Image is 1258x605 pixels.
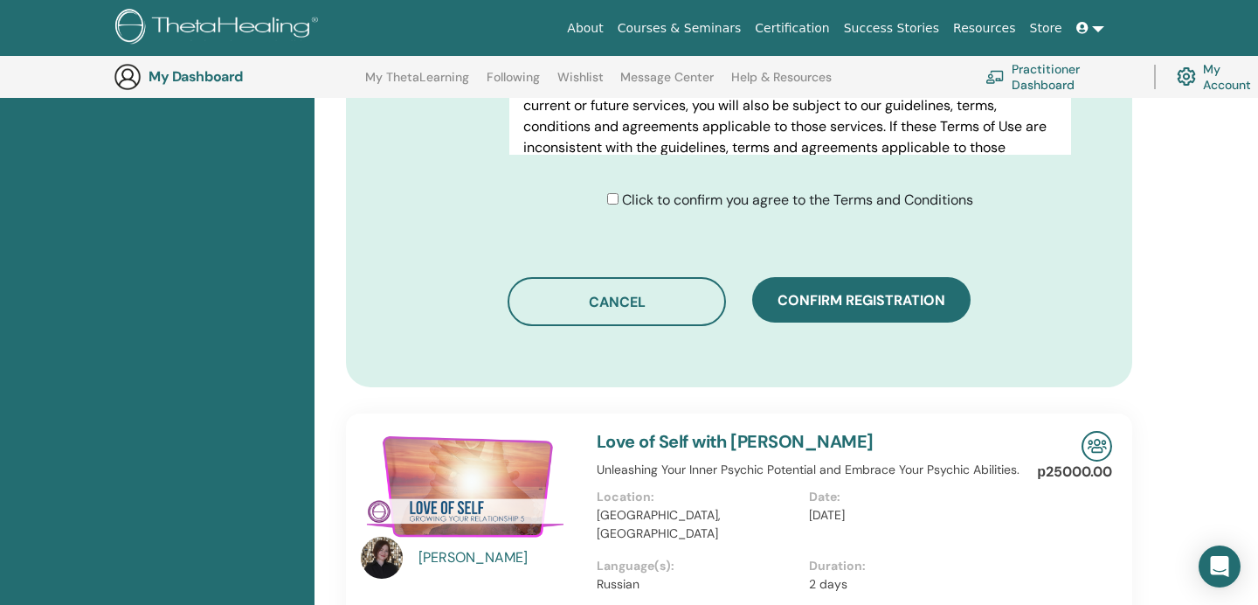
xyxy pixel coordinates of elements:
img: chalkboard-teacher.svg [985,70,1005,84]
a: Help & Resources [731,70,832,98]
a: My ThetaLearning [365,70,469,98]
a: About [560,12,610,45]
div: Open Intercom Messenger [1199,546,1241,588]
button: Confirm registration [752,277,971,323]
a: Practitioner Dashboard [985,58,1133,96]
span: Cancel [589,293,646,311]
p: Location: [597,488,798,506]
p: 2 days [809,575,1011,594]
p: Russian [597,575,798,594]
p: Date: [809,488,1011,506]
p: PLEASE READ THESE TERMS OF USE CAREFULLY BEFORE USING THE WEBSITE. By using the Website, you agre... [523,32,1057,179]
a: [PERSON_NAME] [418,547,580,568]
a: Message Center [620,70,714,98]
img: cog.svg [1177,63,1196,90]
img: default.jpg [361,537,403,579]
p: р25000.00 [1037,462,1112,483]
img: logo.png [115,9,324,48]
span: Confirm registration [778,291,945,309]
span: Click to confirm you agree to the Terms and Conditions [622,191,973,209]
a: Following [487,70,540,98]
p: [DATE] [809,506,1011,525]
img: generic-user-icon.jpg [114,63,142,91]
p: Language(s): [597,557,798,575]
a: Resources [946,12,1023,45]
a: Courses & Seminars [611,12,749,45]
p: [GEOGRAPHIC_DATA], [GEOGRAPHIC_DATA] [597,506,798,543]
a: Certification [748,12,836,45]
a: Success Stories [837,12,946,45]
a: Love of Self with [PERSON_NAME] [597,430,873,453]
button: Cancel [508,277,726,326]
img: In-Person Seminar [1082,431,1112,462]
a: Store [1023,12,1069,45]
img: Love of Self [361,431,576,543]
a: Wishlist [557,70,604,98]
p: Duration: [809,557,1011,575]
p: Unleashing Your Inner Psychic Potential and Embrace Your Psychic Abilities. [597,461,1021,479]
h3: My Dashboard [149,68,323,85]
